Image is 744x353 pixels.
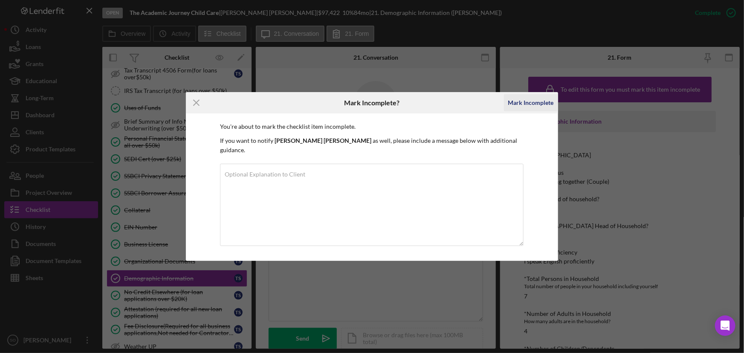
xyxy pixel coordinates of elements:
div: Mark Incomplete [508,94,554,111]
p: If you want to notify as well, please include a message below with additional guidance. [220,136,524,155]
div: Open Intercom Messenger [715,315,735,336]
p: You're about to mark the checklist item incomplete. [220,122,524,131]
b: [PERSON_NAME] [PERSON_NAME] [275,137,371,144]
button: Mark Incomplete [504,94,558,111]
label: Optional Explanation to Client [225,171,305,178]
h6: Mark Incomplete? [344,99,400,107]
